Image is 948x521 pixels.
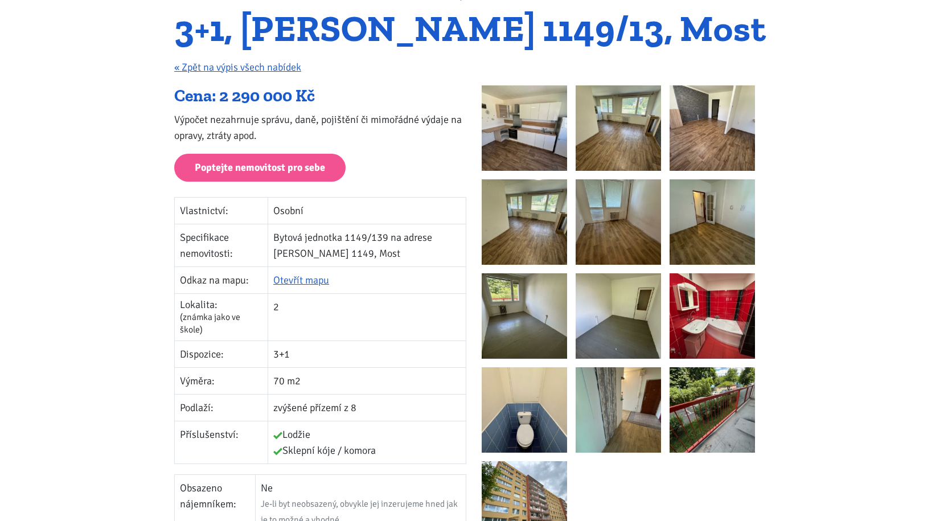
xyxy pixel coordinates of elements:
span: (známka jako ve škole) [180,311,240,335]
td: Vlastnictví: [175,197,268,224]
td: zvýšené přízemí z 8 [268,395,466,421]
td: Výměra: [175,368,268,395]
td: Odkaz na mapu: [175,266,268,293]
td: 3+1 [268,341,466,368]
a: Poptejte nemovitost pro sebe [174,154,346,182]
td: 2 [268,293,466,341]
td: 70 m2 [268,368,466,395]
a: « Zpět na výpis všech nabídek [174,61,301,73]
td: Specifikace nemovitosti: [175,224,268,266]
a: Otevřít mapu [273,274,329,286]
td: Lodžie Sklepní kóje / komora [268,421,466,464]
td: Dispozice: [175,341,268,368]
td: Podlaží: [175,395,268,421]
h1: 3+1, [PERSON_NAME] 1149/13, Most [174,13,774,44]
td: Bytová jednotka 1149/139 na adrese [PERSON_NAME] 1149, Most [268,224,466,266]
td: Lokalita: [175,293,268,341]
p: Výpočet nezahrnuje správu, daně, pojištění či mimořádné výdaje na opravy, ztráty apod. [174,112,466,143]
td: Osobní [268,197,466,224]
div: Cena: 2 290 000 Kč [174,85,466,107]
td: Příslušenství: [175,421,268,464]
